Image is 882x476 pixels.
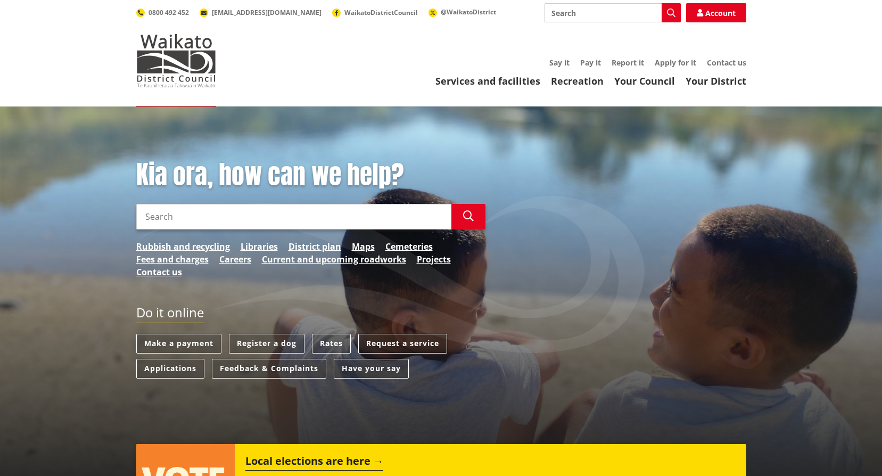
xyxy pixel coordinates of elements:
a: Account [686,3,746,22]
a: Say it [549,58,570,68]
input: Search input [136,204,451,229]
a: Services and facilities [435,75,540,87]
a: Have your say [334,359,409,379]
span: 0800 492 452 [149,8,189,17]
a: Projects [417,253,451,266]
img: Waikato District Council - Te Kaunihera aa Takiwaa o Waikato [136,34,216,87]
a: Current and upcoming roadworks [262,253,406,266]
a: Contact us [707,58,746,68]
a: Your District [686,75,746,87]
span: @WaikatoDistrict [441,7,496,17]
a: [EMAIL_ADDRESS][DOMAIN_NAME] [200,8,322,17]
h1: Kia ora, how can we help? [136,160,485,191]
a: Contact us [136,266,182,278]
a: WaikatoDistrictCouncil [332,8,418,17]
a: Feedback & Complaints [212,359,326,379]
input: Search input [545,3,681,22]
h2: Local elections are here [245,455,383,471]
a: Libraries [241,240,278,253]
a: Pay it [580,58,601,68]
a: Your Council [614,75,675,87]
a: District plan [288,240,341,253]
a: Applications [136,359,204,379]
a: Rates [312,334,351,354]
a: Report it [612,58,644,68]
h2: Do it online [136,305,204,324]
a: Maps [352,240,375,253]
a: Cemeteries [385,240,433,253]
a: Request a service [358,334,447,354]
a: Register a dog [229,334,304,354]
a: @WaikatoDistrict [428,7,496,17]
a: Careers [219,253,251,266]
a: 0800 492 452 [136,8,189,17]
a: Recreation [551,75,604,87]
a: Rubbish and recycling [136,240,230,253]
a: Apply for it [655,58,696,68]
span: WaikatoDistrictCouncil [344,8,418,17]
a: Make a payment [136,334,221,354]
span: [EMAIL_ADDRESS][DOMAIN_NAME] [212,8,322,17]
a: Fees and charges [136,253,209,266]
